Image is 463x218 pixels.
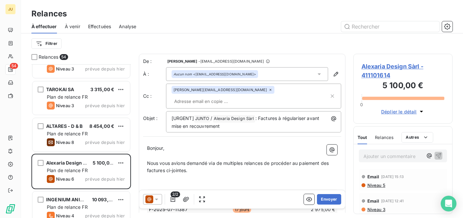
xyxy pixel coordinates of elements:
span: 54 [10,63,18,69]
span: INGENIUM ANIMALIS [46,197,95,202]
td: 2 975,00 € [274,206,336,213]
span: Niveau 3 [56,103,74,108]
span: Plan de relance FR [47,94,88,100]
span: Déplier le détail [381,108,417,115]
span: [PERSON_NAME][EMAIL_ADDRESS][DOMAIN_NAME] [174,88,267,92]
span: Niveau 3 [56,66,74,71]
div: grid [31,64,131,218]
span: Alexaria Design Sàrl - 411101614 [361,62,445,80]
span: 54 [60,54,68,60]
span: Niveau 6 [56,176,74,182]
div: Open Intercom Messenger [441,196,456,211]
span: / [211,115,212,121]
span: [DATE] 12:41 [381,199,404,203]
div: <[EMAIL_ADDRESS][DOMAIN_NAME]> [174,72,256,76]
span: - [EMAIL_ADDRESS][DOMAIN_NAME] [198,59,264,63]
span: Email [367,198,380,204]
label: À : [143,71,166,77]
span: ALTARES - D & B [46,123,83,129]
span: Analyse [119,23,136,30]
button: Déplier le détail [379,108,427,115]
span: Niveau 8 [56,140,74,145]
span: Email [367,174,380,179]
em: Aucun nom [174,72,192,76]
span: Plan de relance FR [47,131,88,136]
span: [PERSON_NAME] [167,59,197,63]
span: Bonjour, [147,145,164,151]
span: [DATE] 15:13 [381,175,404,179]
div: JU [5,4,16,14]
button: Autres [401,132,433,143]
span: JUNTO [194,115,211,123]
span: 17 jours [233,207,251,213]
button: Envoyer [317,194,341,205]
span: Nous vous avions demandé via de multiples relances de procéder au paiement des factures ci-jointes. [147,160,330,173]
span: 8 454,00 € [89,123,115,129]
span: Objet : [143,115,158,121]
span: 2/2 [171,191,180,197]
span: À effectuer [31,23,57,30]
span: prévue depuis hier [85,66,125,71]
span: Plan de relance FR [47,204,88,210]
span: À venir [65,23,80,30]
span: : Factures à régulariser avant mise en recouvrement [172,115,321,129]
span: Niveau 3 [367,207,385,212]
span: Niveau 5 [367,183,385,188]
span: prévue depuis hier [85,176,125,182]
label: Cc : [143,93,166,99]
span: 5 100,00 € [93,160,117,166]
span: 3 315,00 € [90,87,115,92]
h3: Relances [31,8,67,20]
span: TAROKAI SA [46,87,74,92]
span: Alexaria Design Sàrl [46,160,92,166]
span: F-2025-07-11387 [149,206,188,213]
span: Tout [358,135,367,140]
span: prévue depuis hier [85,103,125,108]
span: Total TTC à régler : 5 100,00 € [148,189,336,196]
span: Plan de relance FR [47,168,88,173]
span: [URGENT] [172,115,194,121]
span: 10 093,67 € [92,197,119,202]
input: Rechercher [341,21,439,32]
span: Alexaria Design Sàrl [213,115,255,123]
span: Effectuées [88,23,111,30]
input: Adresse email en copie ... [172,96,247,106]
span: De : [143,58,166,65]
span: prévue depuis hier [85,140,125,145]
button: Filtrer [31,38,62,49]
img: Logo LeanPay [5,204,16,214]
span: 0 [360,102,363,107]
span: Relances [375,135,394,140]
h3: 5 100,00 € [361,80,445,93]
span: Relances [39,54,58,60]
